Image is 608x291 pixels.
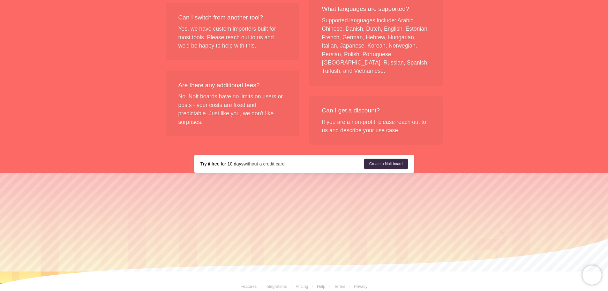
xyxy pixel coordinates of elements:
div: No. Nolt boards have no limits on users or posts - your costs are fixed and predictable. Just lik... [166,71,299,136]
iframe: Chatra live chat [582,265,602,285]
a: Terms [325,284,345,289]
div: If you are a non-profit, please reach out to us and describe your use case. [309,96,443,145]
a: Pricing [287,284,308,289]
div: Can I get a discount? [322,106,430,115]
div: without a credit card [200,161,364,167]
a: Help [317,284,325,289]
div: Yes, we have custom importers built for most tools. Please reach out to us and we'd be happy to h... [166,3,299,60]
a: Privacy [345,284,368,289]
strong: Try it free for 10 days [200,161,244,166]
a: Integrations [257,284,287,289]
a: Create a Nolt board [364,159,408,169]
div: What languages are supported? [322,4,430,14]
div: Can I switch from another tool? [178,13,286,22]
a: Features [241,284,257,289]
div: Are there any additional fees? [178,81,286,90]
